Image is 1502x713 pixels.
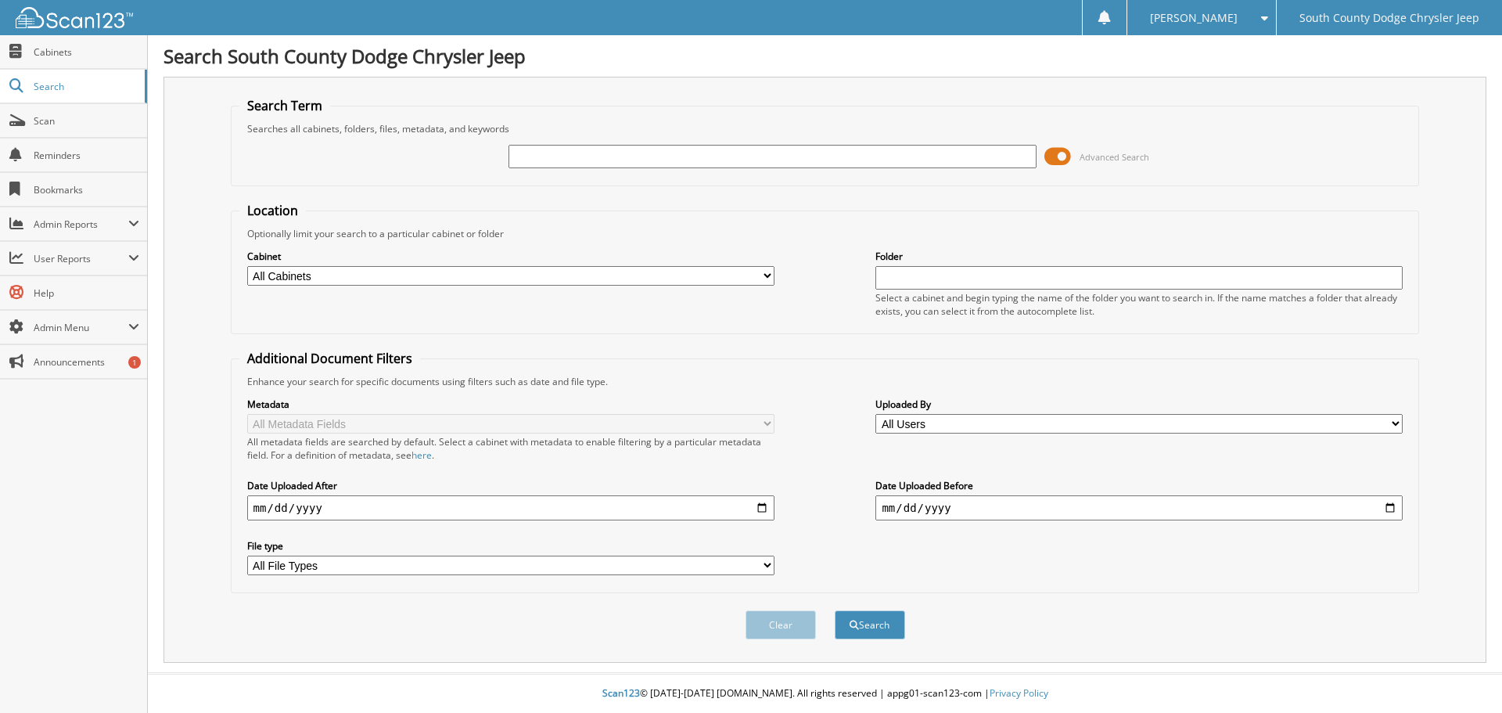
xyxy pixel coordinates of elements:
[239,122,1411,135] div: Searches all cabinets, folders, files, metadata, and keywords
[1080,151,1149,163] span: Advanced Search
[239,227,1411,240] div: Optionally limit your search to a particular cabinet or folder
[34,183,139,196] span: Bookmarks
[247,435,774,462] div: All metadata fields are searched by default. Select a cabinet with metadata to enable filtering b...
[34,286,139,300] span: Help
[239,375,1411,388] div: Enhance your search for specific documents using filters such as date and file type.
[239,202,306,219] legend: Location
[247,250,774,263] label: Cabinet
[163,43,1486,69] h1: Search South County Dodge Chrysler Jeep
[34,321,128,334] span: Admin Menu
[148,675,1502,713] div: © [DATE]-[DATE] [DOMAIN_NAME]. All rights reserved | appg01-scan123-com |
[34,45,139,59] span: Cabinets
[128,356,141,369] div: 1
[247,495,774,520] input: start
[16,7,133,28] img: scan123-logo-white.svg
[239,97,330,114] legend: Search Term
[1150,13,1238,23] span: [PERSON_NAME]
[1299,13,1479,23] span: South County Dodge Chrysler Jeep
[602,686,640,700] span: Scan123
[34,218,128,231] span: Admin Reports
[875,479,1403,492] label: Date Uploaded Before
[411,448,432,462] a: here
[34,355,139,369] span: Announcements
[875,250,1403,263] label: Folder
[34,252,128,265] span: User Reports
[990,686,1048,700] a: Privacy Policy
[875,291,1403,318] div: Select a cabinet and begin typing the name of the folder you want to search in. If the name match...
[34,80,137,93] span: Search
[247,539,774,553] label: File type
[247,398,774,411] label: Metadata
[746,610,816,639] button: Clear
[875,495,1403,520] input: end
[34,149,139,162] span: Reminders
[247,479,774,492] label: Date Uploaded After
[875,398,1403,411] label: Uploaded By
[34,114,139,128] span: Scan
[239,350,420,367] legend: Additional Document Filters
[835,610,905,639] button: Search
